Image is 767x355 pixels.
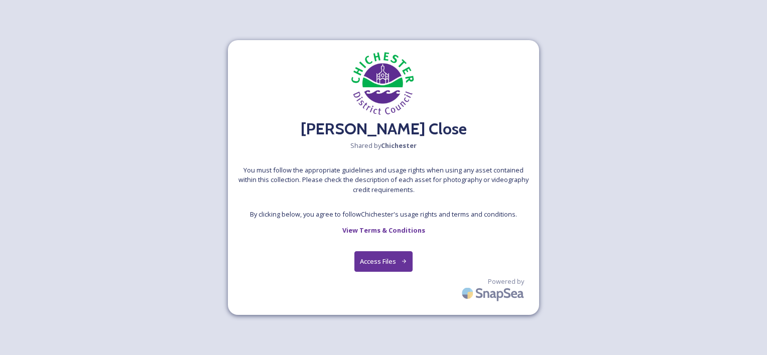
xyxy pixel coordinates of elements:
[381,141,417,150] strong: Chichester
[354,251,413,272] button: Access Files
[342,226,425,235] strong: View Terms & Conditions
[488,277,524,286] span: Powered by
[238,165,529,195] span: You must follow the appropriate guidelines and usage rights when using any asset contained within...
[459,281,529,305] img: SnapSea Logo
[342,224,425,236] a: View Terms & Conditions
[333,50,434,117] img: chichester-district-council-logo.jpeg
[350,141,417,150] span: Shared by
[301,117,467,141] h2: [PERSON_NAME] Close
[250,210,517,219] span: By clicking below, you agree to follow Chichester 's usage rights and terms and conditions.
